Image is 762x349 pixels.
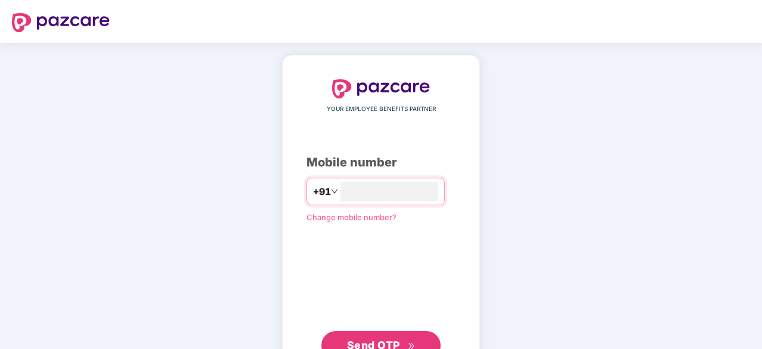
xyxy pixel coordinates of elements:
a: Change mobile number? [306,212,397,222]
span: YOUR EMPLOYEE BENEFITS PARTNER [327,104,436,114]
span: +91 [313,184,331,199]
img: logo [12,13,110,32]
div: Mobile number [306,153,456,172]
span: down [331,188,338,195]
img: logo [332,79,430,98]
